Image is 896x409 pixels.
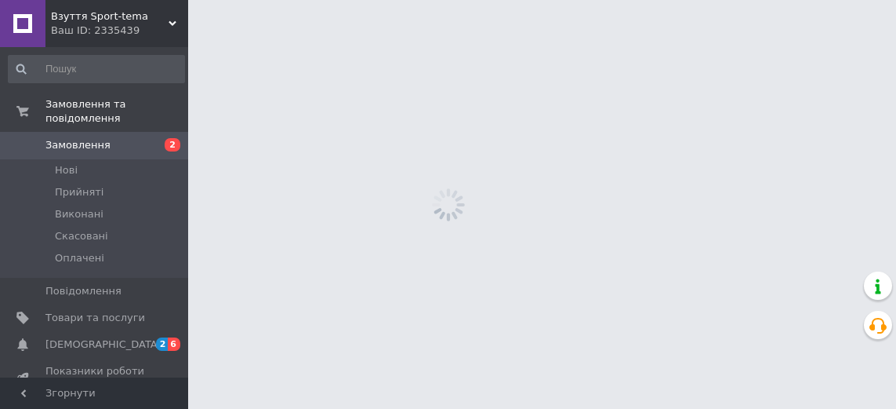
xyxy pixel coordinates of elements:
span: Нові [55,163,78,177]
span: Прийняті [55,185,103,199]
input: Пошук [8,55,185,83]
span: Оплачені [55,251,104,265]
span: Замовлення [45,138,111,152]
span: [DEMOGRAPHIC_DATA] [45,338,161,352]
span: Скасовані [55,229,108,243]
span: 2 [156,338,169,351]
span: Товари та послуги [45,311,145,325]
span: Виконані [55,207,103,221]
span: Взуття Sport-tema [51,9,169,24]
span: 2 [165,138,180,152]
div: Ваш ID: 2335439 [51,24,188,38]
span: Замовлення та повідомлення [45,97,188,126]
span: Повідомлення [45,284,122,298]
span: Показники роботи компанії [45,364,145,393]
span: 6 [168,338,180,351]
